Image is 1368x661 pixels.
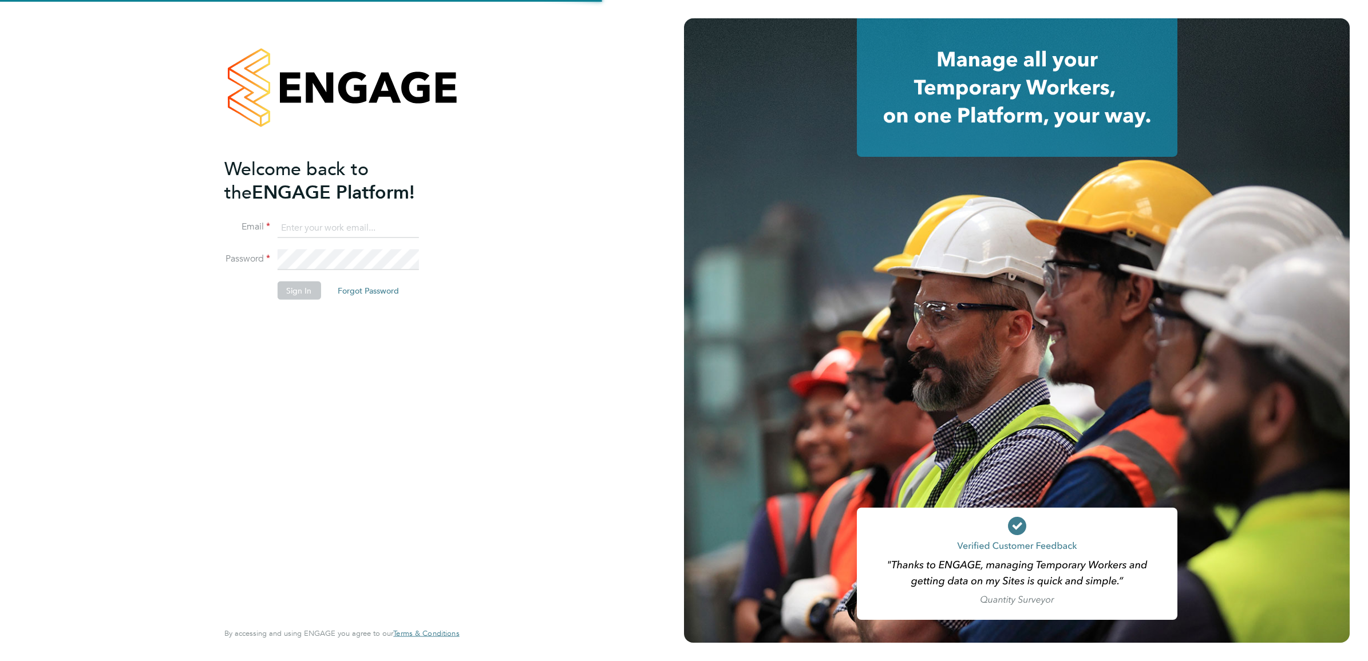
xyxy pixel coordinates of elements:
span: Welcome back to the [224,157,369,203]
input: Enter your work email... [277,217,418,238]
span: By accessing and using ENGAGE you agree to our [224,628,459,638]
h2: ENGAGE Platform! [224,157,448,204]
button: Sign In [277,282,321,300]
a: Terms & Conditions [393,629,459,638]
label: Password [224,253,270,265]
button: Forgot Password [329,282,408,300]
label: Email [224,221,270,233]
